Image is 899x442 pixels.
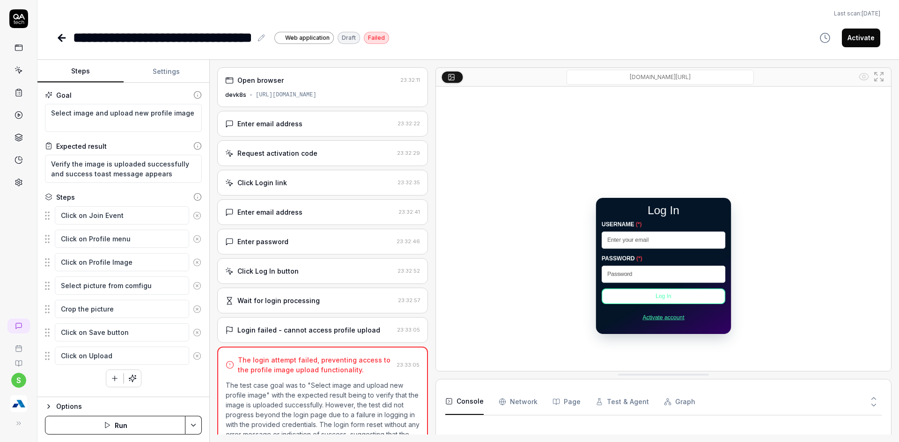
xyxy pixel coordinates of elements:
button: Last scan:[DATE] [834,9,880,18]
time: [DATE] [862,10,880,17]
div: Wait for login processing [237,296,320,305]
time: 23:32:11 [400,77,420,83]
button: Console [445,389,484,415]
span: Web application [285,34,330,42]
div: Suggestions [45,276,202,296]
button: Remove step [189,323,205,342]
button: Show all interative elements [856,69,871,84]
img: Azavista Logo [10,395,27,412]
a: Web application [274,31,334,44]
div: Suggestions [45,206,202,225]
div: Enter email address [237,207,302,217]
button: Remove step [189,230,205,248]
div: Suggestions [45,229,202,249]
button: Steps [37,60,124,83]
button: Remove step [189,276,205,295]
button: View version history [814,29,836,47]
div: Click Log In button [237,266,299,276]
button: Settings [124,60,210,83]
button: Open in full screen [871,69,886,84]
button: Graph [664,389,695,415]
button: Run [45,416,185,435]
time: 23:33:05 [397,362,420,368]
button: s [11,373,26,388]
div: Draft [338,32,360,44]
a: Book a call with us [4,337,33,352]
time: 23:33:05 [397,326,420,333]
div: Suggestions [45,253,202,272]
button: Azavista Logo [4,388,33,414]
div: Request activation code [237,148,317,158]
div: Options [56,401,202,412]
a: New conversation [7,319,30,333]
div: Enter email address [237,119,302,129]
button: Remove step [189,300,205,319]
div: [URL][DOMAIN_NAME] [256,91,317,99]
button: Page [553,389,581,415]
time: 23:32:57 [398,297,420,304]
time: 23:32:41 [398,209,420,215]
div: Login failed - cannot access profile upload [237,325,380,335]
div: Failed [364,32,389,44]
a: Documentation [4,352,33,367]
div: The login attempt failed, preventing access to the profile image upload functionality. [238,355,393,375]
button: Test & Agent [596,389,649,415]
time: 23:32:22 [398,120,420,127]
div: Open browser [237,75,284,85]
div: Expected result [56,141,107,151]
div: Suggestions [45,346,202,366]
button: Options [45,401,202,412]
div: Enter password [237,237,288,246]
img: Screenshot [436,87,891,371]
button: Network [499,389,538,415]
time: 23:32:52 [398,268,420,274]
button: Activate [842,29,880,47]
time: 23:32:29 [397,150,420,156]
div: Click Login link [237,178,287,188]
time: 23:32:35 [398,179,420,186]
span: Last scan: [834,9,880,18]
time: 23:32:46 [397,238,420,245]
div: devk8s [225,91,246,99]
div: Suggestions [45,323,202,342]
button: Remove step [189,206,205,225]
button: Remove step [189,253,205,272]
div: Suggestions [45,299,202,319]
div: Goal [56,90,72,100]
div: Steps [56,192,75,202]
button: Remove step [189,347,205,365]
